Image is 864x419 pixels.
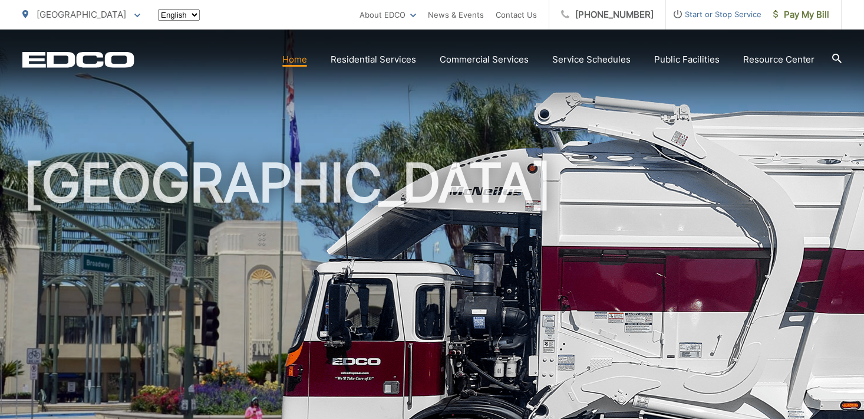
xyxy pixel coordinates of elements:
[360,8,416,22] a: About EDCO
[773,8,829,22] span: Pay My Bill
[743,53,814,67] a: Resource Center
[496,8,537,22] a: Contact Us
[158,9,200,21] select: Select a language
[654,53,720,67] a: Public Facilities
[440,53,529,67] a: Commercial Services
[428,8,484,22] a: News & Events
[282,53,307,67] a: Home
[22,51,134,68] a: EDCD logo. Return to the homepage.
[37,9,126,20] span: [GEOGRAPHIC_DATA]
[331,53,416,67] a: Residential Services
[552,53,631,67] a: Service Schedules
